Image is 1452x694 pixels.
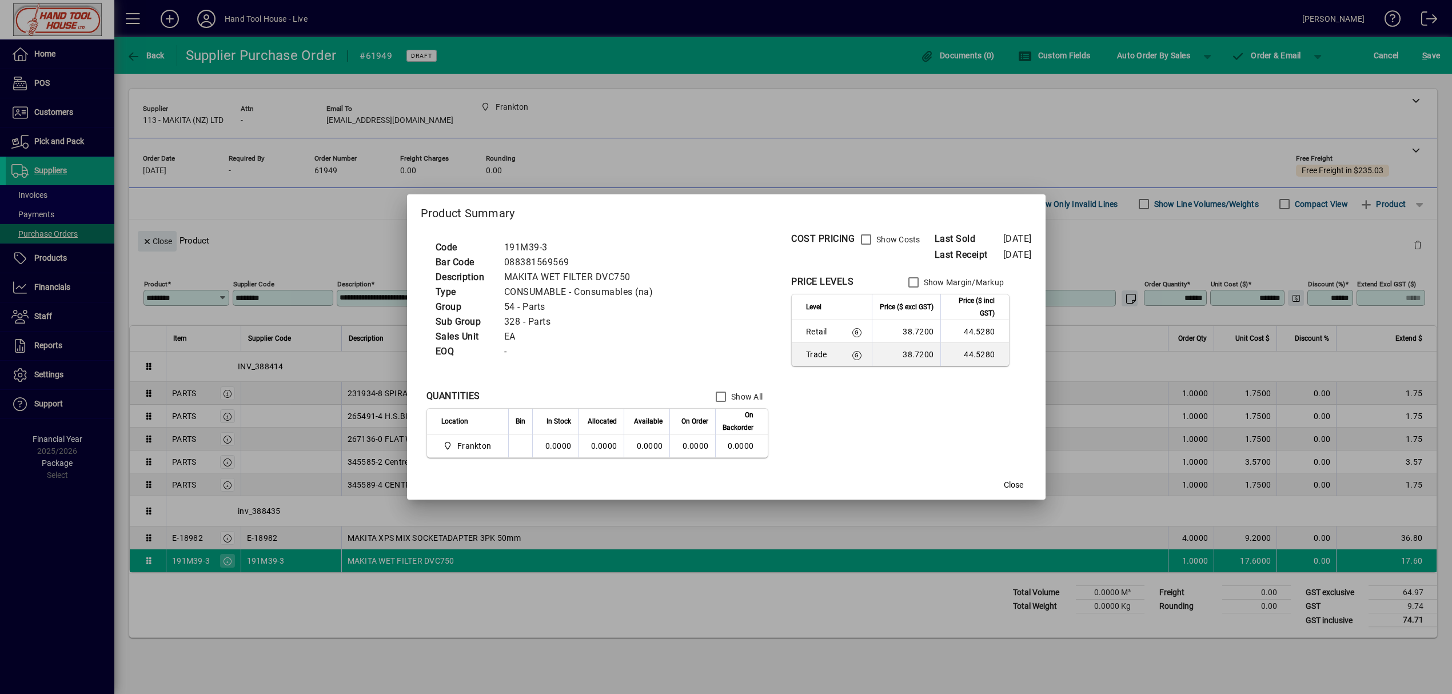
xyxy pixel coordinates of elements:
td: 328 - Parts [498,314,667,329]
td: Type [430,285,498,300]
td: 0.0000 [624,434,669,457]
div: PRICE LEVELS [791,275,853,289]
td: Group [430,300,498,314]
td: Bar Code [430,255,498,270]
span: Close [1004,479,1023,491]
span: Allocated [588,415,617,428]
span: Bin [516,415,525,428]
td: MAKITA WET FILTER DVC750 [498,270,667,285]
td: 0.0000 [532,434,578,457]
span: Frankton [441,439,496,453]
label: Show Costs [874,234,920,245]
td: 54 - Parts [498,300,667,314]
span: Price ($ incl GST) [948,294,995,320]
td: 44.5280 [940,320,1009,343]
span: Retail [806,326,836,337]
h2: Product Summary [407,194,1046,228]
span: Price ($ excl GST) [880,301,934,313]
td: CONSUMABLE - Consumables (na) [498,285,667,300]
td: EOQ [430,344,498,359]
td: 38.7200 [872,320,940,343]
span: Level [806,301,821,313]
label: Show Margin/Markup [922,277,1004,288]
span: In Stock [547,415,571,428]
label: Show All [729,391,763,402]
div: QUANTITIES [426,389,480,403]
span: [DATE] [1003,249,1032,260]
td: - [498,344,667,359]
td: 0.0000 [715,434,768,457]
span: Available [634,415,663,428]
span: Last Sold [935,232,1003,246]
td: 191M39-3 [498,240,667,255]
td: 088381569569 [498,255,667,270]
span: Location [441,415,468,428]
span: Trade [806,349,836,360]
span: [DATE] [1003,233,1032,244]
td: Sub Group [430,314,498,329]
td: Description [430,270,498,285]
div: COST PRICING [791,232,855,246]
span: On Order [681,415,708,428]
span: 0.0000 [683,441,709,450]
button: Close [995,474,1032,495]
td: 44.5280 [940,343,1009,366]
td: EA [498,329,667,344]
td: 38.7200 [872,343,940,366]
span: On Backorder [723,409,753,434]
td: Sales Unit [430,329,498,344]
td: 0.0000 [578,434,624,457]
span: Frankton [457,440,491,452]
td: Code [430,240,498,255]
span: Last Receipt [935,248,1003,262]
